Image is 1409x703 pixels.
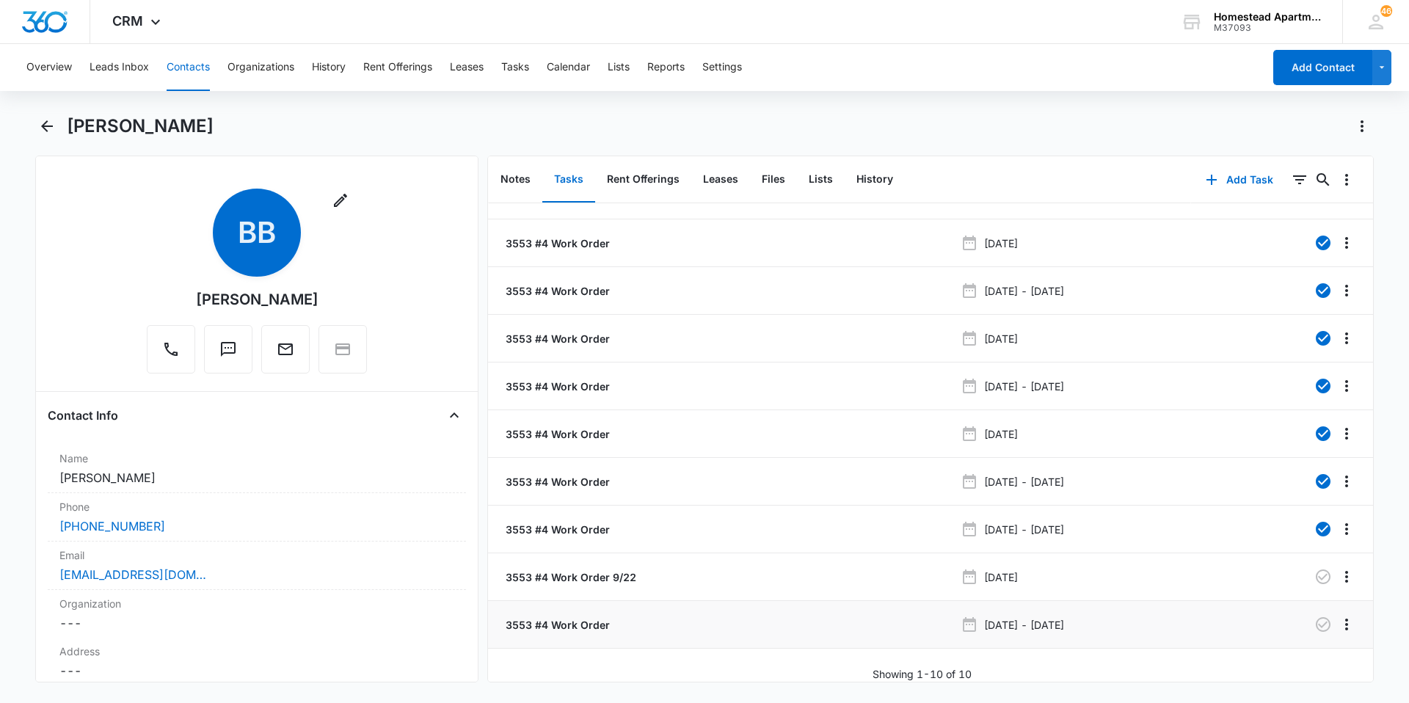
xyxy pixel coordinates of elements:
button: Reports [647,44,685,91]
div: notifications count [1380,5,1392,17]
div: Name[PERSON_NAME] [48,445,466,493]
button: Rent Offerings [595,157,691,203]
a: 3553 #4 Work Order [503,379,610,394]
a: Text [204,348,252,360]
button: Settings [702,44,742,91]
dd: --- [59,662,454,680]
button: Leases [691,157,750,203]
button: Organizations [227,44,294,91]
button: Overflow Menu [1335,168,1358,192]
button: Leases [450,44,484,91]
p: [DATE] [984,331,1018,346]
div: account name [1214,11,1321,23]
div: [PERSON_NAME] [196,288,318,310]
button: Leads Inbox [90,44,149,91]
label: Email [59,547,454,563]
span: 46 [1380,5,1392,17]
a: 3553 #4 Work Order [503,426,610,442]
button: Tasks [501,44,529,91]
a: Call [147,348,195,360]
label: Name [59,451,454,466]
button: Rent Offerings [363,44,432,91]
a: [EMAIL_ADDRESS][DOMAIN_NAME] [59,566,206,583]
button: Contacts [167,44,210,91]
dd: [PERSON_NAME] [59,469,454,487]
p: [DATE] - [DATE] [984,617,1064,633]
button: Lists [797,157,845,203]
button: Overflow Menu [1335,517,1358,541]
div: Phone[PHONE_NUMBER] [48,493,466,542]
button: Tasks [542,157,595,203]
a: 3553 #4 Work Order 9/22 [503,569,636,585]
button: Overflow Menu [1335,327,1358,350]
dd: --- [59,614,454,632]
span: CRM [112,13,143,29]
button: Calendar [547,44,590,91]
button: Overview [26,44,72,91]
button: Call [147,325,195,374]
button: Filters [1288,168,1311,192]
button: Add Contact [1273,50,1372,85]
button: History [845,157,905,203]
h4: Contact Info [48,407,118,424]
button: Overflow Menu [1335,470,1358,493]
a: 3553 #4 Work Order [503,283,610,299]
button: Text [204,325,252,374]
a: [PHONE_NUMBER] [59,517,165,535]
button: Notes [489,157,542,203]
p: [DATE] - [DATE] [984,474,1064,489]
p: [DATE] [984,236,1018,251]
button: Overflow Menu [1335,231,1358,255]
label: Address [59,644,454,659]
button: Lists [608,44,630,91]
h1: [PERSON_NAME] [67,115,214,137]
button: Overflow Menu [1335,565,1358,589]
label: Organization [59,596,454,611]
label: Phone [59,499,454,514]
button: Overflow Menu [1335,422,1358,445]
button: Actions [1350,114,1374,138]
button: Overflow Menu [1335,374,1358,398]
button: Add Task [1191,162,1288,197]
p: [DATE] [984,426,1018,442]
div: Address--- [48,638,466,686]
button: Files [750,157,797,203]
a: 3553 #4 Work Order [503,236,610,251]
div: Email[EMAIL_ADDRESS][DOMAIN_NAME] [48,542,466,590]
button: Overflow Menu [1335,613,1358,636]
a: 3553 #4 Work Order [503,474,610,489]
button: Search... [1311,168,1335,192]
span: BB [213,189,301,277]
button: Back [35,114,58,138]
div: account id [1214,23,1321,33]
button: Email [261,325,310,374]
button: Close [443,404,466,427]
button: Overflow Menu [1335,279,1358,302]
button: History [312,44,346,91]
p: [DATE] - [DATE] [984,379,1064,394]
a: Email [261,348,310,360]
a: 3553 #4 Work Order [503,522,610,537]
p: Showing 1-10 of 10 [873,666,972,682]
p: [DATE] - [DATE] [984,522,1064,537]
a: 3553 #4 Work Order [503,331,610,346]
a: 3553 #4 Work Order [503,617,610,633]
div: Organization--- [48,590,466,638]
p: [DATE] [984,569,1018,585]
p: [DATE] - [DATE] [984,283,1064,299]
